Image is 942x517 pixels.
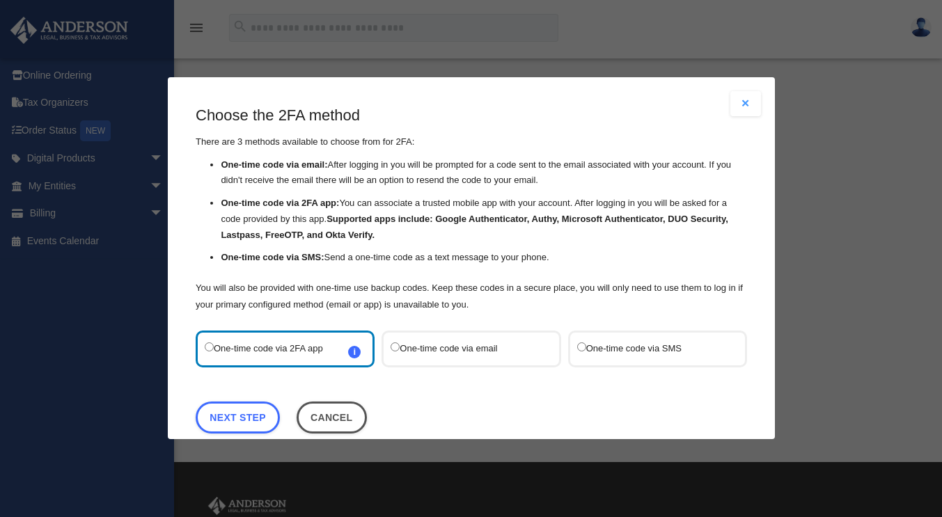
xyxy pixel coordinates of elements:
[205,340,352,358] label: One-time code via 2FA app
[576,342,586,351] input: One-time code via SMS
[196,401,280,434] a: Next Step
[221,159,327,170] strong: One-time code via email:
[221,157,747,189] li: After logging in you will be prompted for a code sent to the email associated with your account. ...
[196,280,747,313] p: You will also be provided with one-time use backup codes. Keep these codes in a secure place, you...
[221,250,747,267] li: Send a one-time code as a text message to your phone.
[348,346,361,358] span: i
[196,105,747,127] h3: Choose the 2FA method
[196,105,747,313] div: There are 3 methods available to choose from for 2FA:
[221,196,747,244] li: You can associate a trusted mobile app with your account. After logging in you will be asked for ...
[391,342,400,351] input: One-time code via email
[391,340,537,358] label: One-time code via email
[296,401,366,434] button: Close this dialog window
[221,214,728,240] strong: Supported apps include: Google Authenticator, Authy, Microsoft Authenticator, DUO Security, Lastp...
[221,198,339,209] strong: One-time code via 2FA app:
[730,91,761,116] button: Close modal
[221,253,324,263] strong: One-time code via SMS:
[205,342,214,351] input: One-time code via 2FA appi
[576,340,723,358] label: One-time code via SMS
